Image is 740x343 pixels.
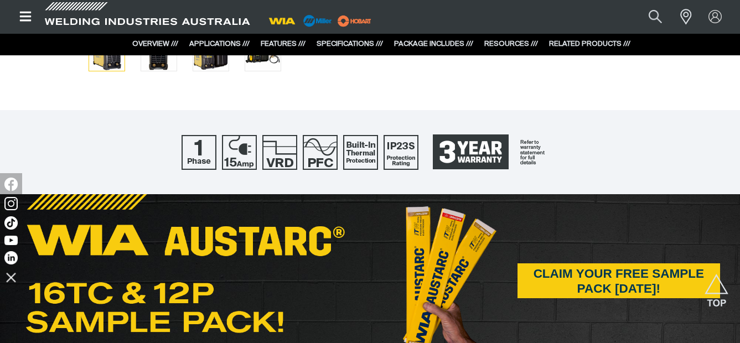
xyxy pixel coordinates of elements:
img: miller [334,13,375,29]
button: Scroll to top [704,274,729,299]
img: hide socials [2,268,20,287]
img: TikTok [4,216,18,230]
img: LinkedIn [4,251,18,264]
img: YouTube [4,236,18,245]
img: 15 Amp Power Supply [222,135,257,170]
a: CLAIM YOUR FREE SAMPLE PACK TODAY! [518,263,720,298]
a: 3 Year Warranty [424,129,559,175]
input: Product name or item number... [623,4,674,29]
img: Single Phase [182,135,216,170]
button: Search products [636,4,674,29]
img: IP23S Protection Rating [384,135,418,170]
span: CLAIM YOUR FREE SAMPLE PACK [DATE]! [518,263,720,298]
img: WIA AUSTARC 16TC & 12P SAMPLE PACK! [25,194,345,335]
img: Built In Thermal Protection [343,135,378,170]
a: RELATED PRODUCTS /// [549,40,630,48]
a: PACKAGE INCLUDES /// [394,40,473,48]
a: RESOURCES /// [484,40,538,48]
img: Power Factor Correction [303,135,338,170]
img: Instagram [4,197,18,210]
a: miller [334,17,375,25]
img: Facebook [4,178,18,191]
img: Voltage Reduction Device [262,135,297,170]
a: OVERVIEW /// [132,40,178,48]
a: APPLICATIONS /// [189,40,250,48]
a: FEATURES /// [261,40,306,48]
a: SPECIFICATIONS /// [317,40,383,48]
